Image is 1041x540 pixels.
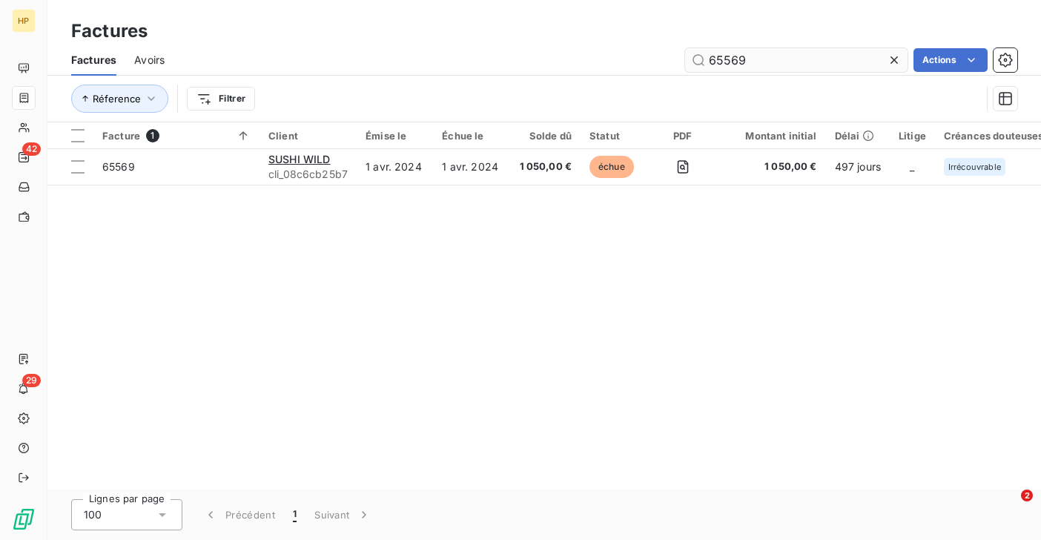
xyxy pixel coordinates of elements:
span: échue [589,156,634,178]
td: 497 jours [826,149,890,185]
span: Irrécouvrable [948,162,1001,171]
span: Factures [71,53,116,67]
div: Solde dû [520,130,572,142]
div: Émise le [366,130,424,142]
td: 1 avr. 2024 [433,149,510,185]
button: Précédent [194,499,284,530]
h3: Factures [71,18,148,45]
button: Suivant [305,499,380,530]
span: SUSHI WILD [268,153,331,165]
button: Actions [913,48,988,72]
button: Réference [71,85,168,113]
input: Rechercher [685,48,908,72]
span: 29 [22,374,41,387]
span: Avoirs [134,53,165,67]
span: 1 [293,507,297,522]
div: Client [268,130,348,142]
span: 100 [84,507,102,522]
img: Logo LeanPay [12,507,36,531]
span: 2 [1021,490,1033,501]
div: Litige [899,130,926,142]
span: cli_08c6cb25b7 [268,167,348,182]
button: Filtrer [187,87,255,111]
td: 1 avr. 2024 [357,149,433,185]
div: PDF [655,130,710,142]
div: Délai [835,130,881,142]
span: 1 050,00 € [727,159,816,174]
span: _ [910,160,914,173]
span: 1 050,00 € [520,159,572,174]
span: Facture [102,130,140,142]
div: Montant initial [727,130,816,142]
button: 1 [284,499,305,530]
span: Réference [93,93,141,105]
div: Échue le [442,130,501,142]
a: 42 [12,145,35,169]
span: 65569 [102,160,135,173]
div: HP [12,9,36,33]
span: 42 [22,142,41,156]
iframe: Intercom live chat [991,490,1026,525]
div: Statut [589,130,638,142]
span: 1 [146,129,159,142]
